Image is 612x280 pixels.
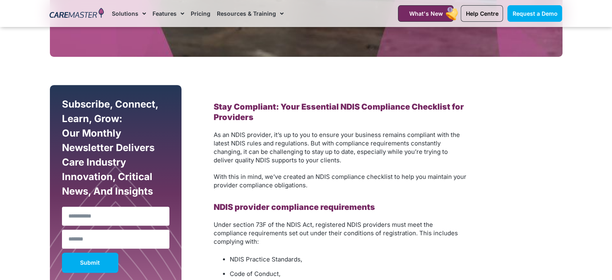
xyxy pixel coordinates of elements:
li: NDIS Practice Standards, [230,254,467,265]
span: Help Centre [466,10,498,17]
p: Under section 73F of the NDIS Act, registered NDIS providers must meet the compliance requirement... [214,220,467,246]
img: CareMaster Logo [49,8,104,20]
li: Code of Conduct, [230,268,467,280]
div: Subscribe, Connect, Learn, Grow: Our Monthly Newsletter Delivers Care Industry Innovation, Critic... [60,97,172,203]
p: With this in mind, we’ve created an NDIS compliance checklist to help you maintain your provider ... [214,172,467,189]
a: What's New [398,5,453,22]
a: Request a Demo [507,5,562,22]
strong: Stay Compliant: Your Essential NDIS Compliance Checklist for Providers [214,102,464,122]
strong: NDIS provider compliance requirements [214,202,375,212]
a: Help Centre [461,5,503,22]
button: Submit [62,253,118,273]
span: Submit [80,261,100,265]
span: Request a Demo [512,10,557,17]
p: As an NDIS provider, it’s up to you to ensure your business remains compliant with the latest NDI... [214,131,467,164]
span: What's New [409,10,443,17]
